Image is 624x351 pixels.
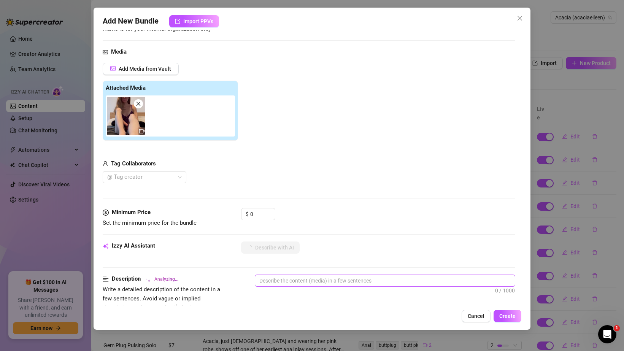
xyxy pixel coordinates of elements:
[103,15,159,27] span: Add New Bundle
[106,84,146,91] strong: Attached Media
[169,15,219,27] button: Import PPVs
[103,275,109,284] span: align-left
[136,101,141,106] span: close
[112,209,151,216] strong: Minimum Price
[112,275,141,282] strong: Description
[119,66,171,72] span: Add Media from Vault
[598,325,616,343] iframe: Intercom live chat
[111,48,127,55] strong: Media
[103,219,197,226] span: Set the minimum price for the bundle
[183,18,213,24] span: Import PPVs
[494,310,521,322] button: Create
[103,25,211,32] span: Name is for your internal organization only
[107,97,145,135] img: media
[614,325,620,331] span: 1
[517,15,523,21] span: close
[103,208,109,217] span: dollar
[241,241,300,254] button: Describe with AI
[468,313,484,319] span: Cancel
[514,12,526,24] button: Close
[111,160,156,167] strong: Tag Collaborators
[103,48,108,57] span: picture
[514,15,526,21] span: Close
[154,276,178,283] span: Analyzing...
[139,129,144,134] span: video-camera
[110,66,116,71] span: picture
[103,159,108,168] span: user
[462,310,491,322] button: Cancel
[112,242,155,249] strong: Izzy AI Assistant
[499,313,516,319] span: Create
[103,286,220,329] span: Write a detailed description of the content in a few sentences. Avoid vague or implied descriptio...
[103,63,179,75] button: Add Media from Vault
[175,19,180,24] span: import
